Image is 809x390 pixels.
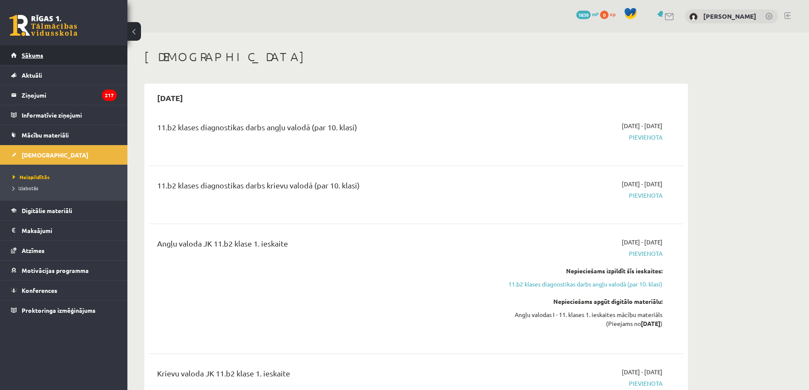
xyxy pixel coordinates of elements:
[502,133,662,142] span: Pievienota
[13,173,119,181] a: Neizpildītās
[11,300,117,320] a: Proktoringa izmēģinājums
[11,281,117,300] a: Konferences
[502,297,662,306] div: Nepieciešams apgūt digitālo materiālu:
[22,71,42,79] span: Aktuāli
[622,180,662,188] span: [DATE] - [DATE]
[9,15,77,36] a: Rīgas 1. Tālmācības vidusskola
[13,174,50,180] span: Neizpildītās
[610,11,615,17] span: xp
[157,368,490,383] div: Krievu valoda JK 11.b2 klase 1. ieskaite
[13,184,119,192] a: Izlabotās
[157,121,490,137] div: 11.b2 klases diagnostikas darbs angļu valodā (par 10. klasi)
[22,247,45,254] span: Atzīmes
[502,191,662,200] span: Pievienota
[22,207,72,214] span: Digitālie materiāli
[622,121,662,130] span: [DATE] - [DATE]
[502,310,662,328] div: Angļu valodas I - 11. klases 1. ieskaites mācību materiāls (Pieejams no )
[600,11,620,17] a: 0 xp
[11,241,117,260] a: Atzīmes
[22,105,117,125] legend: Informatīvie ziņojumi
[576,11,591,19] span: 1839
[622,238,662,247] span: [DATE] - [DATE]
[102,90,117,101] i: 217
[11,145,117,165] a: [DEMOGRAPHIC_DATA]
[11,45,117,65] a: Sākums
[13,185,38,191] span: Izlabotās
[502,379,662,388] span: Pievienota
[11,261,117,280] a: Motivācijas programma
[11,201,117,220] a: Digitālie materiāli
[22,85,117,105] legend: Ziņojumi
[11,105,117,125] a: Informatīvie ziņojumi
[149,88,192,108] h2: [DATE]
[600,11,609,19] span: 0
[592,11,599,17] span: mP
[144,50,688,64] h1: [DEMOGRAPHIC_DATA]
[22,286,57,294] span: Konferences
[689,13,698,21] img: Daņila Ņikitins
[11,65,117,85] a: Aktuāli
[11,221,117,240] a: Maksājumi
[11,85,117,105] a: Ziņojumi217
[22,151,88,159] span: [DEMOGRAPHIC_DATA]
[502,267,662,275] div: Nepieciešams izpildīt šīs ieskaites:
[502,249,662,258] span: Pievienota
[22,221,117,240] legend: Maksājumi
[157,180,490,195] div: 11.b2 klases diagnostikas darbs krievu valodā (par 10. klasi)
[22,51,43,59] span: Sākums
[502,280,662,289] a: 11.b2 klases diagnostikas darbs angļu valodā (par 10. klasi)
[11,125,117,145] a: Mācību materiāli
[22,306,96,314] span: Proktoringa izmēģinājums
[641,320,660,327] strong: [DATE]
[703,12,756,20] a: [PERSON_NAME]
[157,238,490,253] div: Angļu valoda JK 11.b2 klase 1. ieskaite
[622,368,662,376] span: [DATE] - [DATE]
[576,11,599,17] a: 1839 mP
[22,131,69,139] span: Mācību materiāli
[22,267,89,274] span: Motivācijas programma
